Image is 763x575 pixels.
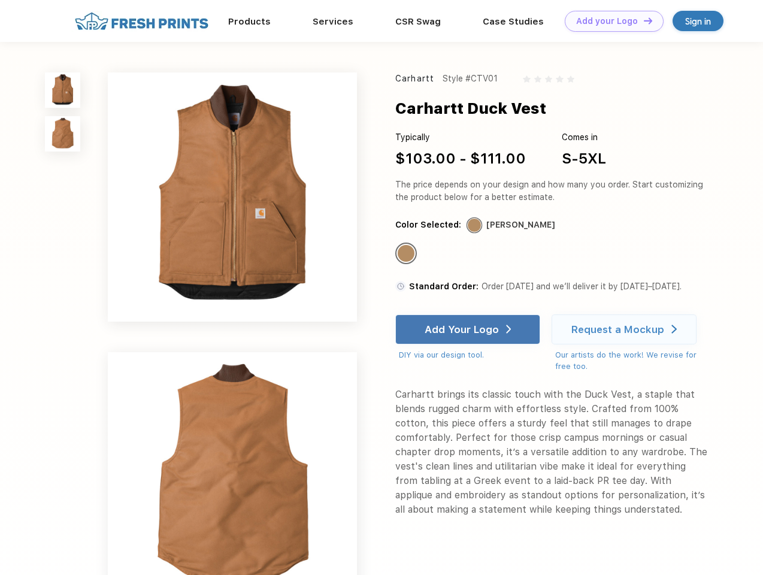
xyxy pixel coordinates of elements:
div: Request a Mockup [571,323,664,335]
img: func=resize&h=100 [45,116,80,152]
div: [PERSON_NAME] [486,219,555,231]
div: Comes in [562,131,606,144]
img: func=resize&h=640 [108,72,357,322]
div: Color Selected: [395,219,461,231]
div: S-5XL [562,148,606,170]
a: Products [228,16,271,27]
img: gray_star.svg [534,75,541,83]
span: Standard Order: [409,282,479,291]
div: DIY via our design tool. [399,349,540,361]
a: Sign in [673,11,723,31]
img: white arrow [506,325,511,334]
div: Carhartt Duck Vest [395,97,546,120]
img: gray_star.svg [523,75,530,83]
span: Order [DATE] and we’ll deliver it by [DATE]–[DATE]. [482,282,682,291]
div: Add Your Logo [425,323,499,335]
div: $103.00 - $111.00 [395,148,526,170]
img: standard order [395,281,406,292]
img: gray_star.svg [567,75,574,83]
img: DT [644,17,652,24]
img: gray_star.svg [545,75,552,83]
div: Carhartt brings its classic touch with the Duck Vest, a staple that blends rugged charm with effo... [395,388,708,517]
img: gray_star.svg [556,75,563,83]
div: The price depends on your design and how many you order. Start customizing the product below for ... [395,178,708,204]
div: Typically [395,131,526,144]
div: Sign in [685,14,711,28]
img: white arrow [671,325,677,334]
div: Carhartt Brown [398,245,414,262]
div: Style #CTV01 [443,72,498,85]
div: Carhartt [395,72,434,85]
img: fo%20logo%202.webp [71,11,212,32]
div: Add your Logo [576,16,638,26]
div: Our artists do the work! We revise for free too. [555,349,708,373]
img: func=resize&h=100 [45,72,80,108]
